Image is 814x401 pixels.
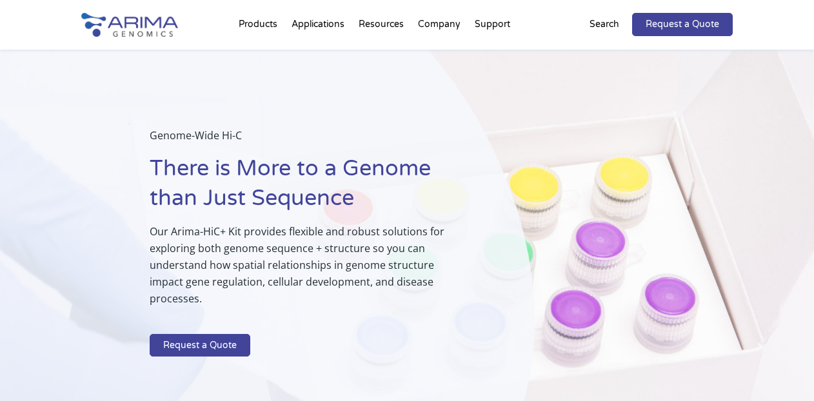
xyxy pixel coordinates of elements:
[150,127,470,154] p: Genome-Wide Hi-C
[81,13,178,37] img: Arima-Genomics-logo
[150,223,470,317] p: Our Arima-HiC+ Kit provides flexible and robust solutions for exploring both genome sequence + st...
[590,16,619,33] p: Search
[150,334,250,357] a: Request a Quote
[632,13,733,36] a: Request a Quote
[150,154,470,223] h1: There is More to a Genome than Just Sequence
